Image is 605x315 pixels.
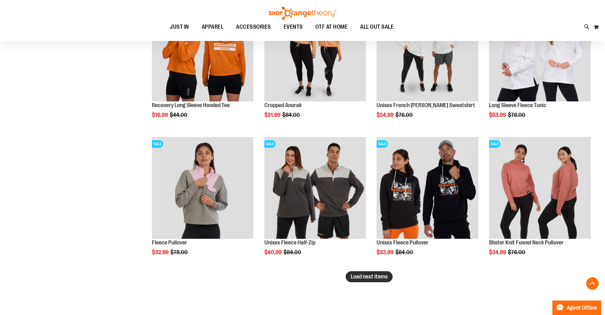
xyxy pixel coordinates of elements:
span: SALE [489,140,500,148]
a: Unisex French [PERSON_NAME] Sweatshirt [377,102,475,108]
span: SALE [264,140,276,148]
span: SALE [152,140,163,148]
span: $78.00 [170,249,189,255]
span: ACCESSORIES [236,20,271,34]
button: Load next items [346,271,393,282]
img: Shop Orangetheory [268,7,337,20]
span: Load next items [351,273,388,280]
a: Unisex Fleece Pullover [377,239,429,246]
div: product [261,134,369,271]
span: $78.00 [508,112,526,118]
button: Agent Offline [552,301,601,315]
span: $76.00 [508,249,526,255]
span: $84.00 [284,249,302,255]
span: $44.00 [170,112,188,118]
span: $34.99 [377,112,395,118]
a: Unisex Fleece Half-Zip [264,239,315,246]
span: $40.99 [264,249,283,255]
a: Blister Knit Funnel Neck Pullover [489,239,564,246]
a: Long Sleeve Fleece Tunic [489,102,546,108]
a: Cropped Anorak [264,102,302,108]
span: $53.99 [489,112,507,118]
span: $16.99 [152,112,169,118]
span: $84.00 [395,249,414,255]
img: Product image for Unisex Fleece Pullover [377,137,478,239]
button: Back To Top [586,277,599,290]
a: Fleece Pullover [152,239,187,246]
a: Product image for Unisex Fleece PulloverSALE [377,137,478,240]
div: product [486,134,594,271]
span: $34.99 [489,249,507,255]
a: Product image for Blister Knit Funnelneck PulloverSALE [489,137,591,240]
span: $31.99 [264,112,281,118]
div: product [373,134,481,271]
span: $33.99 [377,249,395,255]
img: Product image for Blister Knit Funnelneck Pullover [489,137,591,239]
a: Product image for Unisex Fleece Half ZipSALE [264,137,366,240]
span: OTF AT HOME [315,20,348,34]
div: product [149,134,257,271]
a: Recovery Long Sleeve Hooded Tee [152,102,230,108]
span: EVENTS [284,20,303,34]
span: ALL OUT SALE [360,20,394,34]
span: $32.99 [152,249,170,255]
span: JUST IN [170,20,189,34]
img: Product image for Unisex Fleece Half Zip [264,137,366,239]
span: APPAREL [202,20,224,34]
span: $84.00 [282,112,301,118]
span: $76.00 [395,112,414,118]
img: Product image for Fleece Pullover [152,137,254,239]
a: Product image for Fleece PulloverSALE [152,137,254,240]
span: Agent Offline [567,305,597,311]
span: SALE [377,140,388,148]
